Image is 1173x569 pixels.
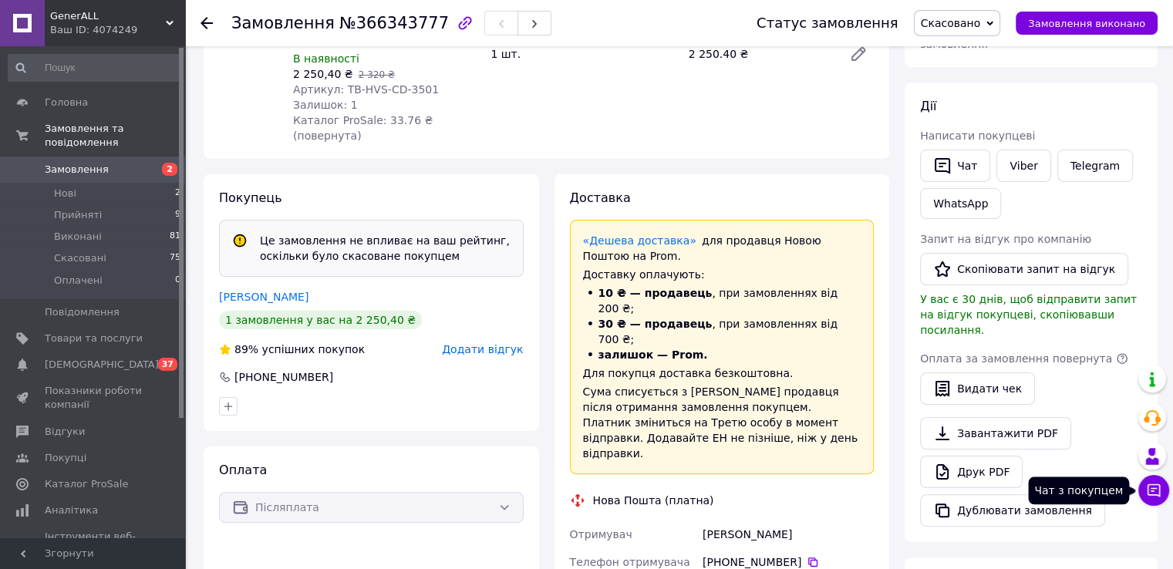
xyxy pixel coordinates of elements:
[598,287,713,299] span: 10 ₴ — продавець
[583,316,861,347] li: , при замовленнях від 700 ₴;
[45,384,143,412] span: Показники роботи компанії
[293,114,433,142] span: Каталог ProSale: 33.76 ₴ (повернута)
[920,188,1001,219] a: WhatsApp
[570,528,632,540] span: Отримувач
[570,556,690,568] span: Телефон отримувача
[583,233,861,264] div: для продавця Новою Поштою на Prom.
[234,343,258,355] span: 89%
[583,365,861,381] div: Для покупця доставка безкоштовна.
[170,230,180,244] span: 81
[219,342,365,357] div: успішних покупок
[442,343,523,355] span: Додати відгук
[45,477,128,491] span: Каталог ProSale
[293,52,359,65] span: В наявності
[583,384,861,461] div: Сума списується з [PERSON_NAME] продавця після отримання замовлення покупцем. Платник зміниться н...
[598,318,713,330] span: 30 ₴ — продавець
[339,14,449,32] span: №366343777
[920,494,1105,527] button: Дублювати замовлення
[50,23,185,37] div: Ваш ID: 4074249
[293,99,358,111] span: Залишок: 1
[920,293,1137,336] span: У вас є 30 днів, щоб відправити запит на відгук покупцеві, скопіювавши посилання.
[54,230,102,244] span: Виконані
[583,267,861,282] div: Доставку оплачують:
[293,68,353,80] span: 2 250,40 ₴
[175,187,180,200] span: 2
[45,305,120,319] span: Повідомлення
[201,15,213,31] div: Повернутися назад
[1138,475,1169,506] button: Чат з покупцем
[1028,18,1145,29] span: Замовлення виконано
[162,163,177,176] span: 2
[920,22,988,50] span: Комісія за замовлення
[170,251,180,265] span: 75
[45,163,109,177] span: Замовлення
[45,503,98,517] span: Аналітика
[54,274,103,288] span: Оплачені
[45,96,88,109] span: Головна
[583,285,861,316] li: , при замовленнях від 200 ₴;
[175,274,180,288] span: 0
[45,530,143,557] span: Інструменти веб-майстра та SEO
[45,425,85,439] span: Відгуки
[254,233,517,264] div: Це замовлення не впливає на ваш рейтинг, оскільки було скасоване покупцем
[219,463,267,477] span: Оплата
[920,456,1023,488] a: Друк PDF
[843,39,874,69] a: Редагувати
[50,9,166,23] span: GenerALL
[158,358,177,371] span: 37
[54,187,76,200] span: Нові
[583,234,696,247] a: «Дешева доставка»
[699,520,877,548] div: [PERSON_NAME]
[45,122,185,150] span: Замовлення та повідомлення
[233,369,335,385] div: [PHONE_NUMBER]
[996,150,1050,182] a: Viber
[920,253,1128,285] button: Скопіювати запит на відгук
[359,69,395,80] span: 2 320 ₴
[1016,12,1158,35] button: Замовлення виконано
[1057,150,1133,182] a: Telegram
[598,348,708,361] span: залишок — Prom.
[921,17,981,29] span: Скасовано
[920,99,936,113] span: Дії
[45,332,143,345] span: Товари та послуги
[8,54,182,82] input: Пошук
[920,150,990,182] button: Чат
[45,451,86,465] span: Покупці
[920,233,1091,245] span: Запит на відгук про компанію
[219,190,282,205] span: Покупець
[589,493,718,508] div: Нова Пошта (платна)
[219,311,422,329] div: 1 замовлення у вас на 2 250,40 ₴
[920,372,1035,405] button: Видати чек
[231,14,335,32] span: Замовлення
[757,15,898,31] div: Статус замовлення
[54,208,102,222] span: Прийняті
[175,208,180,222] span: 9
[45,358,159,372] span: [DEMOGRAPHIC_DATA]
[683,43,837,65] div: 2 250.40 ₴
[1028,476,1129,504] div: Чат з покупцем
[570,190,631,205] span: Доставка
[219,291,308,303] a: [PERSON_NAME]
[54,251,106,265] span: Скасовані
[920,130,1035,142] span: Написати покупцеві
[920,417,1071,449] a: Завантажити PDF
[484,43,682,65] div: 1 шт.
[293,83,439,96] span: Артикул: TB-HVS-CD-3501
[920,352,1112,365] span: Оплата за замовлення повернута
